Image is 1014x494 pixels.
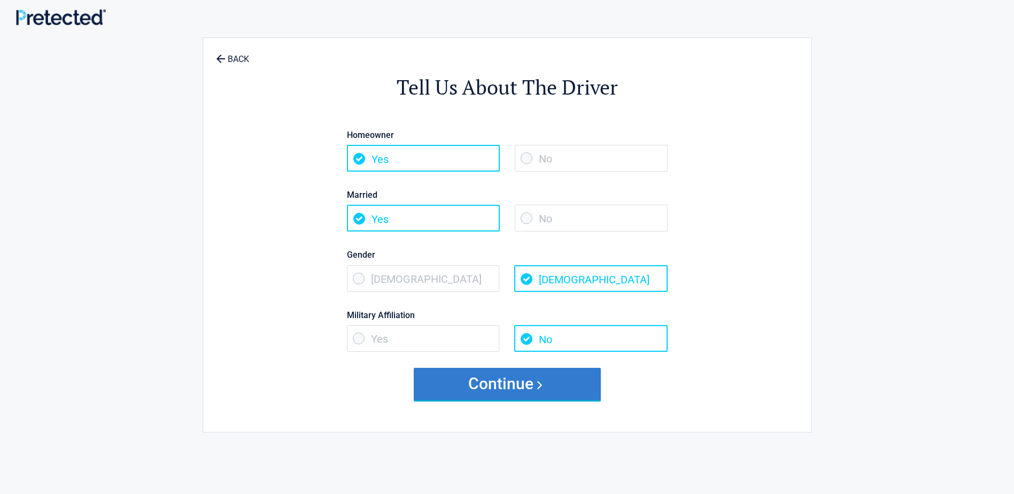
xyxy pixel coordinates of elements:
[414,368,601,400] button: Continue
[347,308,668,322] label: Military Affiliation
[347,248,668,262] label: Gender
[262,74,753,101] h2: Tell Us About The Driver
[515,145,668,172] span: No
[347,188,668,202] label: Married
[347,205,500,231] span: Yes
[347,325,500,352] span: Yes
[16,9,106,25] img: Main Logo
[515,205,668,231] span: No
[347,145,500,172] span: Yes
[347,265,500,292] span: [DEMOGRAPHIC_DATA]
[514,325,667,352] span: No
[514,265,667,292] span: [DEMOGRAPHIC_DATA]
[347,128,668,142] label: Homeowner
[214,45,251,64] a: BACK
